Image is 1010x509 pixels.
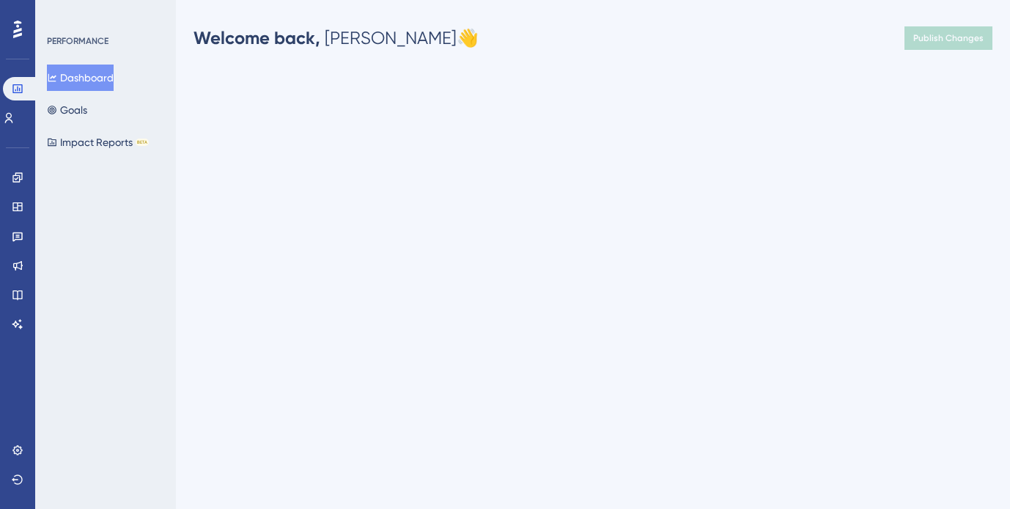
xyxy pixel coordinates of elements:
span: Welcome back, [193,27,320,48]
div: BETA [136,139,149,146]
button: Goals [47,97,87,123]
span: Publish Changes [913,32,984,44]
div: PERFORMANCE [47,35,108,47]
div: [PERSON_NAME] 👋 [193,26,479,50]
button: Dashboard [47,65,114,91]
button: Publish Changes [904,26,992,50]
button: Impact ReportsBETA [47,129,149,155]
